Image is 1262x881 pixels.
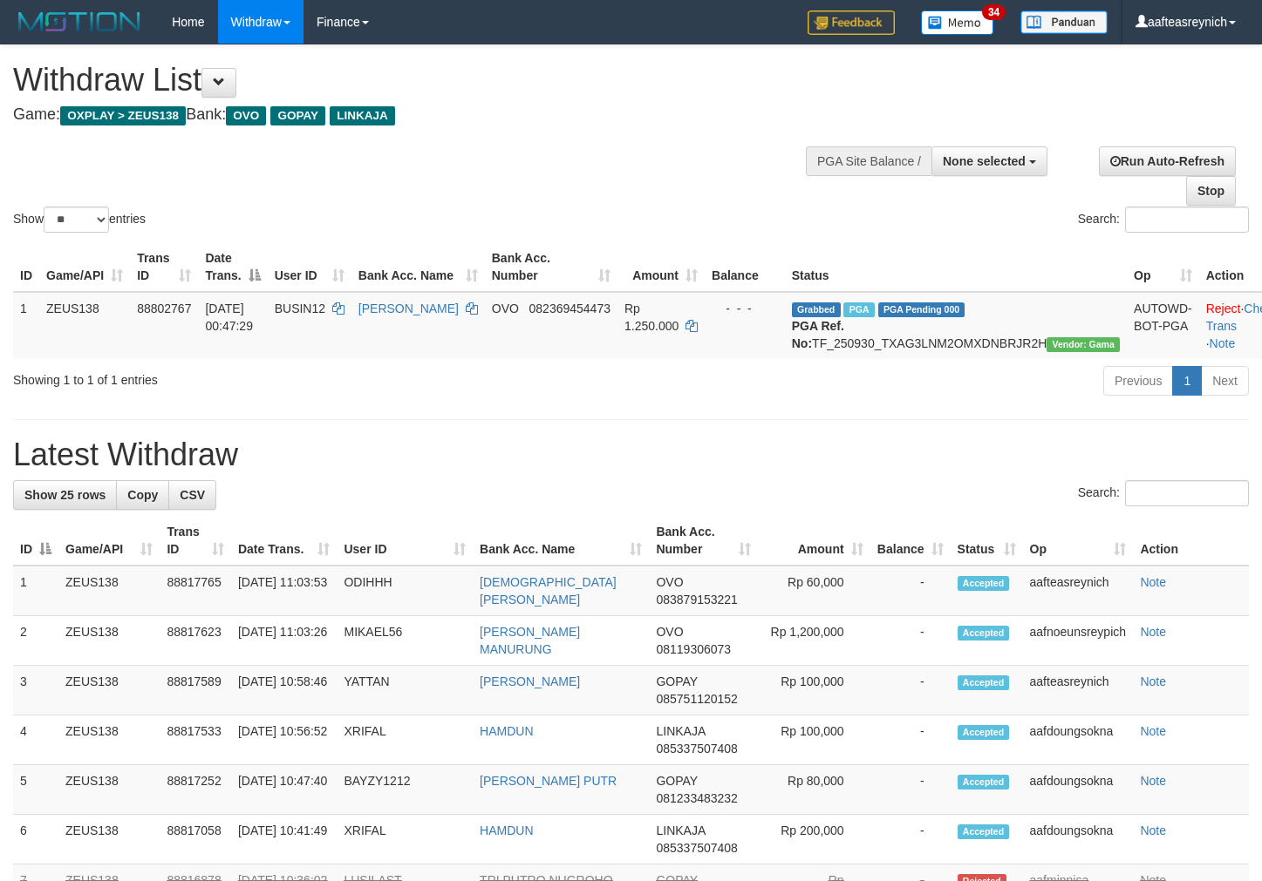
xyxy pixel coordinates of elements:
h1: Withdraw List [13,63,824,98]
td: aafdoungsokna [1023,715,1134,765]
select: Showentries [44,207,109,233]
td: 3 [13,666,58,715]
td: MIKAEL56 [337,616,473,666]
input: Search: [1125,480,1249,506]
td: - [870,566,951,616]
div: Showing 1 to 1 of 1 entries [13,364,513,389]
td: 88817058 [160,815,231,864]
td: - [870,616,951,666]
span: LINKAJA [656,724,705,738]
span: GOPAY [656,774,697,788]
td: [DATE] 10:58:46 [231,666,338,715]
a: Note [1140,724,1166,738]
th: Action [1133,516,1249,566]
h1: Latest Withdraw [13,437,1249,472]
label: Search: [1078,207,1249,233]
span: [DATE] 00:47:29 [205,302,253,333]
img: panduan.png [1020,10,1108,34]
td: - [870,815,951,864]
span: LINKAJA [656,823,705,837]
td: 88817533 [160,715,231,765]
td: aafdoungsokna [1023,815,1134,864]
td: Rp 100,000 [758,715,870,765]
td: 88817765 [160,566,231,616]
td: aafdoungsokna [1023,765,1134,815]
td: 1 [13,566,58,616]
td: BAYZY1212 [337,765,473,815]
a: Stop [1186,176,1236,206]
td: ZEUS138 [58,815,160,864]
td: - [870,715,951,765]
h4: Game: Bank: [13,106,824,124]
th: Date Trans.: activate to sort column ascending [231,516,338,566]
th: Amount: activate to sort column ascending [617,242,705,292]
th: Trans ID: activate to sort column ascending [130,242,198,292]
span: OVO [656,625,683,639]
th: Bank Acc. Number: activate to sort column ascending [485,242,617,292]
span: Copy 085337507408 to clipboard [656,742,737,756]
td: TF_250930_TXAG3LNM2OMXDNBRJR2H [785,292,1127,359]
a: [PERSON_NAME] MANURUNG [480,625,580,656]
span: Copy 085751120152 to clipboard [656,692,737,706]
a: [PERSON_NAME] PUTR [480,774,617,788]
td: [DATE] 10:56:52 [231,715,338,765]
span: Copy 083879153221 to clipboard [656,593,737,607]
span: LINKAJA [330,106,395,125]
td: Rp 200,000 [758,815,870,864]
span: Marked by aafsreyleap [843,302,874,317]
a: Note [1210,336,1236,350]
td: 6 [13,815,58,864]
td: [DATE] 11:03:53 [231,566,338,616]
th: ID: activate to sort column descending [13,516,58,566]
td: [DATE] 10:41:49 [231,815,338,864]
a: HAMDUN [480,724,533,738]
span: Accepted [958,775,1010,790]
td: - [870,765,951,815]
td: [DATE] 11:03:26 [231,616,338,666]
div: PGA Site Balance / [806,146,931,176]
th: Status [785,242,1127,292]
span: Accepted [958,824,1010,839]
span: Copy 081233483232 to clipboard [656,791,737,805]
td: ZEUS138 [39,292,130,359]
span: GOPAY [656,674,697,688]
th: Bank Acc. Name: activate to sort column ascending [473,516,649,566]
th: Trans ID: activate to sort column ascending [160,516,231,566]
span: Copy 08119306073 to clipboard [656,642,731,656]
td: aafnoeunsreypich [1023,616,1134,666]
td: ZEUS138 [58,715,160,765]
span: Accepted [958,675,1010,690]
th: Bank Acc. Number: activate to sort column ascending [649,516,758,566]
td: ODIHHH [337,566,473,616]
td: aafteasreynich [1023,566,1134,616]
td: - [870,666,951,715]
span: CSV [180,488,205,502]
th: Balance [705,242,785,292]
span: OVO [492,302,519,315]
th: Date Trans.: activate to sort column descending [198,242,267,292]
td: 4 [13,715,58,765]
th: Game/API: activate to sort column ascending [39,242,130,292]
span: Copy 085337507408 to clipboard [656,841,737,855]
span: Vendor URL: https://trx31.1velocity.biz [1047,337,1120,352]
a: Note [1140,625,1166,639]
td: Rp 1,200,000 [758,616,870,666]
td: XRIFAL [337,715,473,765]
span: Copy [127,488,158,502]
td: ZEUS138 [58,765,160,815]
a: HAMDUN [480,823,533,837]
a: Reject [1206,302,1241,315]
span: Accepted [958,725,1010,740]
th: Op: activate to sort column ascending [1023,516,1134,566]
td: 1 [13,292,39,359]
th: Game/API: activate to sort column ascending [58,516,160,566]
span: Copy 082369454473 to clipboard [529,302,611,315]
label: Search: [1078,480,1249,506]
span: OXPLAY > ZEUS138 [60,106,186,125]
td: AUTOWD-BOT-PGA [1127,292,1199,359]
a: Note [1140,674,1166,688]
td: Rp 60,000 [758,566,870,616]
a: Next [1201,366,1249,396]
th: Status: activate to sort column ascending [951,516,1023,566]
input: Search: [1125,207,1249,233]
